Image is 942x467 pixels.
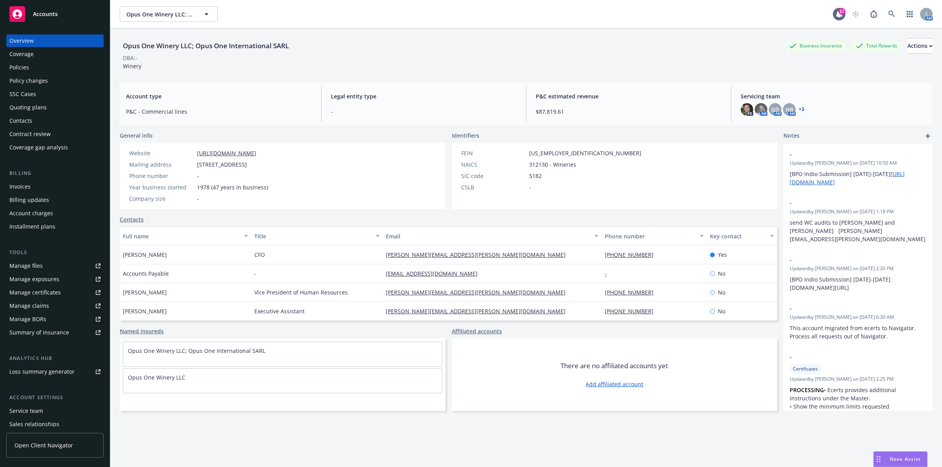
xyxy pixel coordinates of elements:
p: [BPO Indio Submission] [DATE]-[DATE] [790,170,926,186]
a: Search [884,6,900,22]
div: Actions [907,38,933,53]
div: Billing updates [9,194,49,206]
a: Account charges [6,207,104,220]
span: - [790,150,906,158]
button: Actions [907,38,933,54]
span: $87,819.61 [536,107,721,116]
span: - [790,199,906,207]
a: [PHONE_NUMBER] [605,251,660,258]
div: Key contact [710,232,765,240]
span: P&C estimated revenue [536,92,721,100]
span: Winery [123,62,141,70]
div: Phone number [605,232,695,240]
a: Summary of insurance [6,326,104,339]
span: 1978 (47 years in business) [197,183,268,191]
a: Manage claims [6,300,104,312]
div: Title [254,232,371,240]
button: Phone number [602,227,707,245]
a: Manage BORs [6,313,104,325]
span: Updated by [PERSON_NAME] on [DATE] 6:30 AM [790,314,926,321]
a: Accounts [6,3,104,25]
a: Named insureds [120,327,164,335]
span: Legal entity type [331,92,517,100]
span: 312130 - Wineries [529,160,576,169]
button: Opus One Winery LLC; Opus One International SARL [120,6,218,22]
div: DBA: - [123,54,137,62]
div: -Updatedby [PERSON_NAME] on [DATE] 10:50 AM[BPO Indio Submission] [DATE]-[DATE][URL][DOMAIN_NAME] [783,144,933,193]
a: Coverage [6,48,104,60]
a: Policy changes [6,75,104,87]
span: - [529,183,531,191]
div: Manage files [9,260,43,272]
a: [PERSON_NAME][EMAIL_ADDRESS][PERSON_NAME][DOMAIN_NAME] [386,307,572,315]
div: Account charges [9,207,53,220]
a: Policies [6,61,104,74]
span: Updated by [PERSON_NAME] on [DATE] 2:25 PM [790,376,926,383]
a: Manage files [6,260,104,272]
a: Invoices [6,180,104,193]
a: Coverage gap analysis [6,141,104,154]
span: Updated by [PERSON_NAME] on [DATE] 10:50 AM [790,160,926,167]
span: 5182 [529,172,542,180]
div: Service team [9,405,43,417]
div: Year business started [129,183,194,191]
a: Switch app [902,6,918,22]
div: Coverage [9,48,34,60]
span: - [790,256,906,264]
a: Contract review [6,128,104,140]
a: Manage certificates [6,286,104,299]
div: Email [386,232,590,240]
span: Servicing team [741,92,926,100]
button: Full name [120,227,251,245]
div: CSLB [461,183,526,191]
span: Account type [126,92,312,100]
span: [PERSON_NAME] [123,307,167,315]
button: Key contact [707,227,777,245]
a: Opus One Winery LLC [128,374,185,381]
div: Opus One Winery LLC; Opus One International SARL [120,41,292,51]
button: Title [251,227,383,245]
span: Accounts [33,11,58,17]
div: Sales relationships [9,418,59,431]
div: Company size [129,194,194,203]
a: [URL][DOMAIN_NAME] [197,149,256,157]
a: Report a Bug [866,6,882,22]
a: Installment plans [6,220,104,233]
a: [PERSON_NAME][EMAIL_ADDRESS][PERSON_NAME][DOMAIN_NAME] [386,251,572,258]
a: Manage exposures [6,273,104,285]
div: Analytics hub [6,354,104,362]
span: - [197,194,199,203]
div: 17 [838,8,845,15]
span: Yes [718,251,727,259]
span: HB [785,105,793,114]
a: - [605,270,613,277]
a: Overview [6,35,104,47]
span: P&C - Commercial lines [126,107,312,116]
div: Manage exposures [9,273,59,285]
div: -Updatedby [PERSON_NAME] on [DATE] 6:30 AMThis account migrated from ecerts to Navigator. Process... [783,298,933,347]
div: Mailing address [129,160,194,169]
span: - [790,304,906,313]
span: [PERSON_NAME] [123,288,167,296]
a: Billing updates [6,194,104,206]
a: SSC Cases [6,88,104,100]
div: SSC Cases [9,88,36,100]
div: NAICS [461,160,526,169]
span: Executive Assistant [254,307,305,315]
span: CFO [254,251,265,259]
div: -Updatedby [PERSON_NAME] on [DATE] 2:20 PM[BPO Indio Submission] [DATE]-[DATE] [DOMAIN_NAME][URL] [783,249,933,298]
button: Email [383,227,602,245]
div: -Updatedby [PERSON_NAME] on [DATE] 1:18 PMsend WC audits to [PERSON_NAME] and [PERSON_NAME] [PERS... [783,193,933,249]
a: Contacts [6,114,104,127]
a: Service team [6,405,104,417]
a: Start snowing [848,6,863,22]
a: Contacts [120,215,144,224]
a: Sales relationships [6,418,104,431]
a: [PERSON_NAME][EMAIL_ADDRESS][PERSON_NAME][DOMAIN_NAME] [386,289,572,296]
span: - [197,172,199,180]
a: [PHONE_NUMBER] [605,307,660,315]
div: Loss summary generator [9,365,75,378]
span: Opus One Winery LLC; Opus One International SARL [126,10,194,18]
span: This account migrated from ecerts to Navigator. Process all requests out of Navigator. [790,324,917,340]
div: Contract review [9,128,51,140]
